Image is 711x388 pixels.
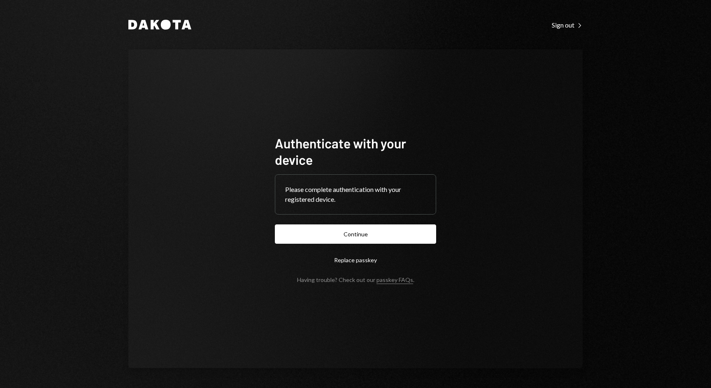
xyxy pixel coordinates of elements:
[376,276,413,284] a: passkey FAQs
[275,250,436,270] button: Replace passkey
[552,20,583,29] a: Sign out
[285,185,426,204] div: Please complete authentication with your registered device.
[552,21,583,29] div: Sign out
[275,224,436,244] button: Continue
[297,276,414,283] div: Having trouble? Check out our .
[275,135,436,168] h1: Authenticate with your device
